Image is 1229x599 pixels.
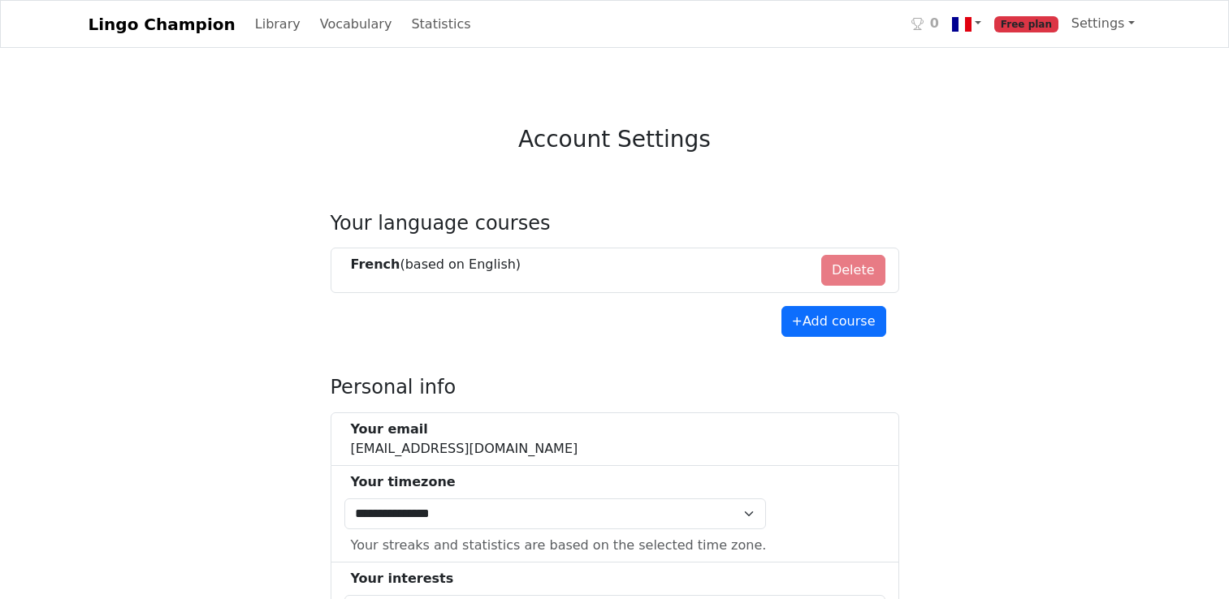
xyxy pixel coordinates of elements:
a: 0 [905,7,946,41]
h3: Account Settings [518,126,711,153]
div: Your timezone [351,472,767,492]
div: (based on English ) [351,255,521,274]
h4: Personal info [331,376,899,399]
a: Lingo Champion [89,8,236,41]
div: Your email [351,420,578,439]
select: Select Time Zone [344,498,767,529]
div: [EMAIL_ADDRESS][DOMAIN_NAME] [351,420,578,459]
a: Free plan [988,7,1065,41]
span: Settings [1071,15,1125,31]
div: Your interests [351,569,885,588]
button: +Add course [781,306,886,337]
h4: Your language courses [331,212,899,235]
a: Statistics [405,8,477,41]
a: Library [249,8,307,41]
a: Vocabulary [314,8,399,41]
span: 0 [930,14,939,33]
div: Your streaks and statistics are based on the selected time zone. [351,536,767,555]
span: Free plan [994,16,1058,32]
a: Settings [1065,7,1141,40]
img: fr.svg [952,15,972,34]
strong: French [351,256,400,272]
